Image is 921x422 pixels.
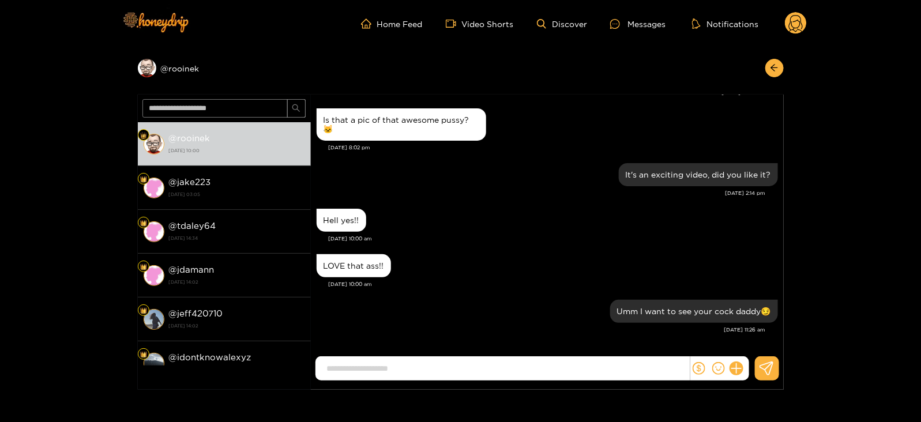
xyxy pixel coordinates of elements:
[169,189,305,199] strong: [DATE] 03:05
[537,19,587,29] a: Discover
[169,364,305,375] strong: [DATE] 14:02
[144,309,164,330] img: conversation
[317,108,486,141] div: Sep. 20, 8:02 pm
[329,280,778,288] div: [DATE] 10:00 am
[689,18,762,29] button: Notifications
[169,308,223,318] strong: @ jeff420710
[446,18,514,29] a: Video Shorts
[140,351,147,358] img: Fan Level
[770,63,779,73] span: arrow-left
[292,104,300,114] span: search
[144,134,164,155] img: conversation
[617,307,771,316] div: Umm I want to see your cock daddy😏
[610,17,666,31] div: Messages
[169,352,251,362] strong: @ idontknowalexyz
[324,261,384,270] div: LOVE that ass!!
[169,221,216,231] strong: @ tdaley64
[144,221,164,242] img: conversation
[329,144,778,152] div: [DATE] 8:02 pm
[138,59,311,77] div: @rooinek
[690,360,708,377] button: dollar
[169,265,215,274] strong: @ jdamann
[169,177,211,187] strong: @ jake223
[693,362,705,375] span: dollar
[144,178,164,198] img: conversation
[361,18,377,29] span: home
[324,216,359,225] div: Hell yes!!
[361,18,423,29] a: Home Feed
[140,132,147,139] img: Fan Level
[140,176,147,183] img: Fan Level
[765,59,784,77] button: arrow-left
[317,326,766,334] div: [DATE] 11:26 am
[446,18,462,29] span: video-camera
[317,209,366,232] div: Sep. 23, 10:00 am
[140,307,147,314] img: Fan Level
[169,277,305,287] strong: [DATE] 14:02
[324,115,479,134] div: Is that a pic of that awesome pussy? 🐱
[140,263,147,270] img: Fan Level
[287,99,306,118] button: search
[169,145,305,156] strong: [DATE] 10:00
[317,254,391,277] div: Sep. 23, 10:00 am
[610,300,778,323] div: Sep. 23, 11:26 am
[626,170,771,179] div: It's an exciting video, did you like it?
[169,233,305,243] strong: [DATE] 14:34
[712,362,725,375] span: smile
[140,220,147,227] img: Fan Level
[619,163,778,186] div: Sep. 21, 2:14 pm
[317,189,766,197] div: [DATE] 2:14 pm
[329,235,778,243] div: [DATE] 10:00 am
[144,353,164,374] img: conversation
[169,133,210,143] strong: @ rooinek
[169,321,305,331] strong: [DATE] 14:02
[144,265,164,286] img: conversation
